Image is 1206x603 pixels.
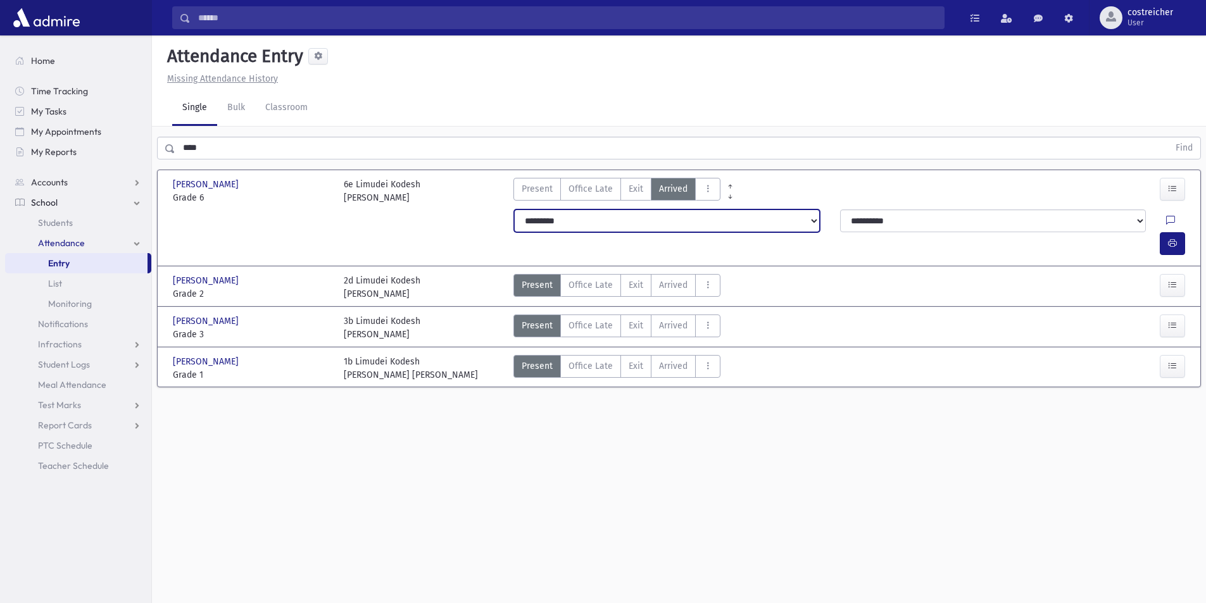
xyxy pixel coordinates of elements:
[191,6,944,29] input: Search
[344,355,478,382] div: 1b Limudei Kodesh [PERSON_NAME] [PERSON_NAME]
[513,355,720,382] div: AttTypes
[5,253,148,273] a: Entry
[1127,8,1173,18] span: costreicher
[167,73,278,84] u: Missing Attendance History
[38,379,106,390] span: Meal Attendance
[173,355,241,368] span: [PERSON_NAME]
[522,182,553,196] span: Present
[568,182,613,196] span: Office Late
[10,5,83,30] img: AdmirePro
[5,121,151,142] a: My Appointments
[5,354,151,375] a: Student Logs
[38,420,92,431] span: Report Cards
[1168,137,1200,159] button: Find
[162,73,278,84] a: Missing Attendance History
[38,217,73,228] span: Students
[38,339,82,350] span: Infractions
[5,314,151,334] a: Notifications
[5,213,151,233] a: Students
[5,233,151,253] a: Attendance
[513,274,720,301] div: AttTypes
[568,359,613,373] span: Office Late
[344,274,420,301] div: 2d Limudei Kodesh [PERSON_NAME]
[217,90,255,126] a: Bulk
[5,375,151,395] a: Meal Attendance
[48,278,62,289] span: List
[5,51,151,71] a: Home
[38,460,109,471] span: Teacher Schedule
[5,273,151,294] a: List
[162,46,303,67] h5: Attendance Entry
[522,359,553,373] span: Present
[344,178,420,204] div: 6e Limudei Kodesh [PERSON_NAME]
[5,395,151,415] a: Test Marks
[38,359,90,370] span: Student Logs
[173,191,331,204] span: Grade 6
[629,182,643,196] span: Exit
[48,298,92,309] span: Monitoring
[38,318,88,330] span: Notifications
[5,172,151,192] a: Accounts
[659,278,688,292] span: Arrived
[5,334,151,354] a: Infractions
[659,359,688,373] span: Arrived
[568,319,613,332] span: Office Late
[31,106,66,117] span: My Tasks
[629,359,643,373] span: Exit
[38,399,81,411] span: Test Marks
[173,328,331,341] span: Grade 3
[568,278,613,292] span: Office Late
[31,146,77,158] span: My Reports
[5,415,151,435] a: Report Cards
[31,126,101,137] span: My Appointments
[31,85,88,97] span: Time Tracking
[629,278,643,292] span: Exit
[173,274,241,287] span: [PERSON_NAME]
[513,178,720,204] div: AttTypes
[5,192,151,213] a: School
[522,319,553,332] span: Present
[1127,18,1173,28] span: User
[173,178,241,191] span: [PERSON_NAME]
[38,237,85,249] span: Attendance
[172,90,217,126] a: Single
[38,440,92,451] span: PTC Schedule
[659,319,688,332] span: Arrived
[5,456,151,476] a: Teacher Schedule
[513,314,720,341] div: AttTypes
[173,368,331,382] span: Grade 1
[5,101,151,121] a: My Tasks
[31,197,58,208] span: School
[629,319,643,332] span: Exit
[31,55,55,66] span: Home
[5,81,151,101] a: Time Tracking
[344,314,420,341] div: 3b Limudei Kodesh [PERSON_NAME]
[173,314,241,328] span: [PERSON_NAME]
[255,90,318,126] a: Classroom
[48,258,70,269] span: Entry
[5,142,151,162] a: My Reports
[522,278,553,292] span: Present
[173,287,331,301] span: Grade 2
[31,177,68,188] span: Accounts
[659,182,688,196] span: Arrived
[5,435,151,456] a: PTC Schedule
[5,294,151,314] a: Monitoring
